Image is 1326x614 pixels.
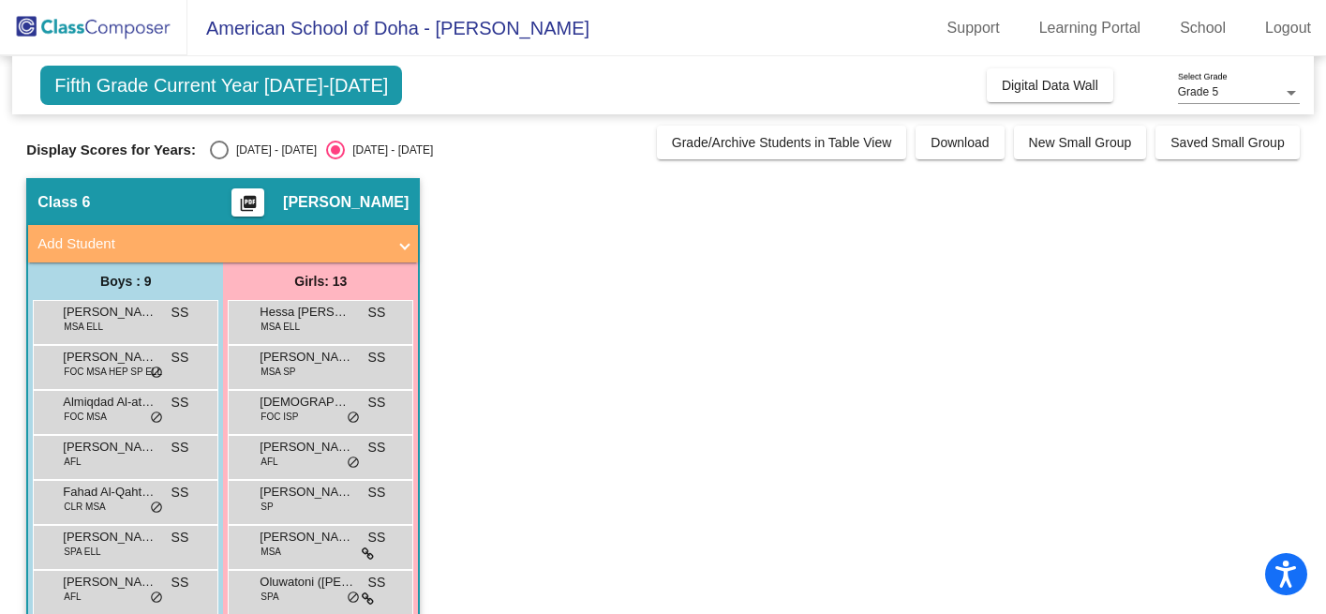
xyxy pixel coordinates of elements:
span: FOC ISP [261,410,298,424]
span: MSA ELL [261,320,300,334]
a: Support [932,13,1015,43]
span: SS [171,393,189,412]
span: Almiqdad Al-attiyah [63,393,156,412]
span: SS [171,348,189,367]
span: SS [368,348,386,367]
span: SS [171,573,189,592]
mat-icon: picture_as_pdf [237,194,260,220]
span: [PERSON_NAME] [PERSON_NAME] [63,528,156,547]
span: SS [171,438,189,457]
span: American School of Doha - [PERSON_NAME] [187,13,589,43]
span: Grade 5 [1178,85,1218,98]
span: do_not_disturb_alt [347,591,360,606]
span: AFL [64,455,81,469]
span: do_not_disturb_alt [347,411,360,426]
span: [PERSON_NAME] [63,438,156,457]
button: New Small Group [1014,126,1147,159]
span: Saved Small Group [1170,135,1284,150]
span: SS [368,528,386,547]
span: [PERSON_NAME] [260,483,353,502]
span: Download [931,135,989,150]
span: AFL [261,455,277,469]
span: do_not_disturb_alt [150,366,163,381]
span: Display Scores for Years: [26,142,196,158]
div: Boys : 9 [28,262,223,300]
mat-expansion-panel-header: Add Student [28,225,418,262]
span: SS [171,303,189,322]
span: SS [368,393,386,412]
span: Digital Data Wall [1002,78,1098,93]
a: Logout [1250,13,1326,43]
span: SPA ELL [64,545,100,559]
span: [PERSON_NAME] [63,303,156,322]
button: Grade/Archive Students in Table View [657,126,907,159]
span: CLR MSA [64,500,105,514]
span: [PERSON_NAME] [260,528,353,547]
span: SS [171,483,189,502]
span: Fahad Al-Qahtani [63,483,156,502]
span: [PERSON_NAME] [63,348,156,367]
div: [DATE] - [DATE] [345,142,433,158]
span: SP [261,500,273,514]
span: [DEMOGRAPHIC_DATA][PERSON_NAME] [260,393,353,412]
div: [DATE] - [DATE] [229,142,317,158]
span: [PERSON_NAME] [260,438,353,457]
span: MSA ELL [64,320,103,334]
button: Digital Data Wall [987,68,1113,102]
span: Class 6 [37,193,90,212]
span: FOC MSA HEP SP ELL [64,365,162,379]
span: SPA [261,590,278,604]
button: Saved Small Group [1155,126,1299,159]
mat-panel-title: Add Student [37,233,386,255]
span: SS [368,573,386,592]
span: do_not_disturb_alt [150,411,163,426]
span: New Small Group [1029,135,1132,150]
span: do_not_disturb_alt [150,591,163,606]
span: [PERSON_NAME] [283,193,409,212]
span: Hessa [PERSON_NAME] [260,303,353,322]
span: [PERSON_NAME] [260,348,353,367]
div: Girls: 13 [223,262,418,300]
span: MSA [261,545,281,559]
a: School [1165,13,1241,43]
span: SS [368,483,386,502]
span: SS [368,438,386,457]
span: [PERSON_NAME] [63,573,156,592]
span: SS [368,303,386,322]
button: Print Students Details [231,188,264,217]
span: SS [171,528,189,547]
span: do_not_disturb_alt [150,501,163,516]
span: Oluwatoni ([PERSON_NAME] [260,573,353,592]
span: do_not_disturb_alt [347,456,360,471]
mat-radio-group: Select an option [210,141,433,159]
span: MSA SP [261,365,295,379]
span: FOC MSA [64,410,107,424]
span: Fifth Grade Current Year [DATE]-[DATE] [40,66,402,105]
span: Grade/Archive Students in Table View [672,135,892,150]
span: AFL [64,590,81,604]
button: Download [916,126,1004,159]
a: Learning Portal [1024,13,1156,43]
